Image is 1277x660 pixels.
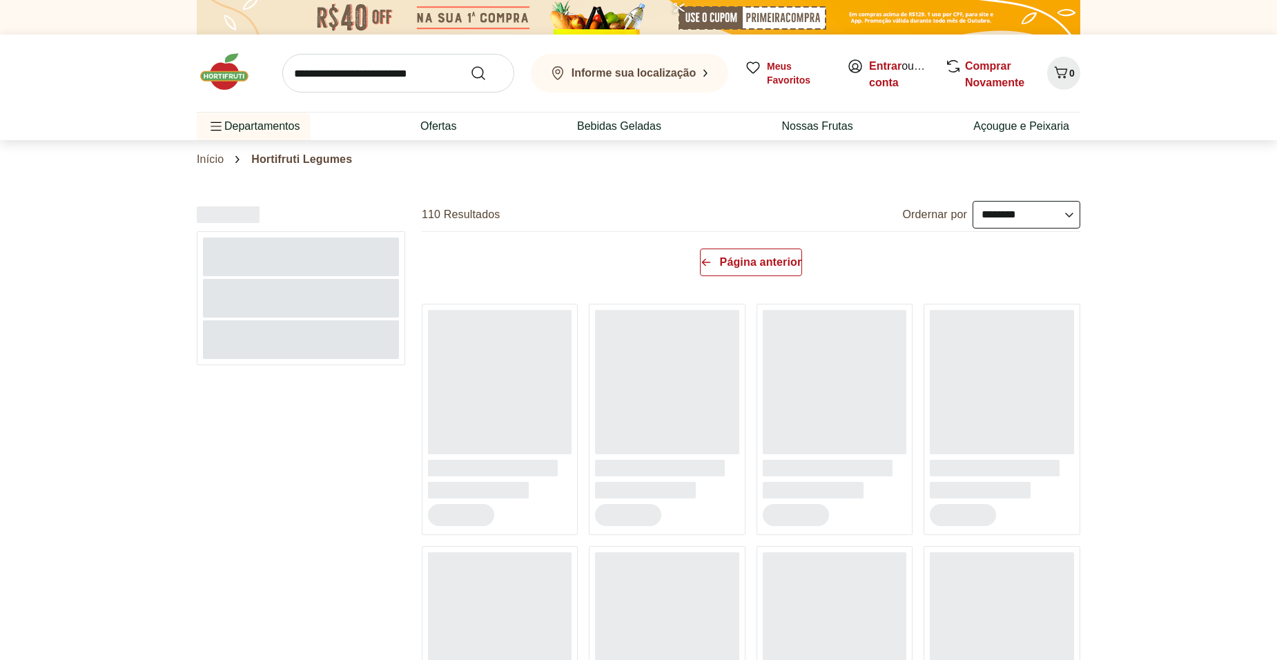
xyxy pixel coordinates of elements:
span: ou [869,58,930,91]
button: Submit Search [470,65,503,81]
a: Açougue e Peixaria [973,118,1069,135]
b: Informe sua localização [572,67,696,79]
a: Ofertas [420,118,456,135]
img: Hortifruti [197,51,266,93]
a: Comprar Novamente [965,60,1024,88]
a: Nossas Frutas [782,118,853,135]
a: Entrar [869,60,901,72]
h2: 110 Resultados [422,207,500,222]
svg: Arrow Left icon [701,257,712,268]
a: Bebidas Geladas [577,118,661,135]
span: Departamentos [208,110,300,143]
span: Hortifruti Legumes [251,153,352,166]
button: Carrinho [1047,57,1080,90]
a: Página anterior [700,249,803,282]
input: search [282,54,514,93]
span: Página anterior [720,257,802,268]
button: Informe sua localização [531,54,728,93]
a: Início [197,153,224,166]
span: 0 [1069,68,1075,79]
a: Meus Favoritos [745,59,830,87]
label: Ordernar por [902,207,967,222]
button: Menu [208,110,224,143]
span: Meus Favoritos [767,59,830,87]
